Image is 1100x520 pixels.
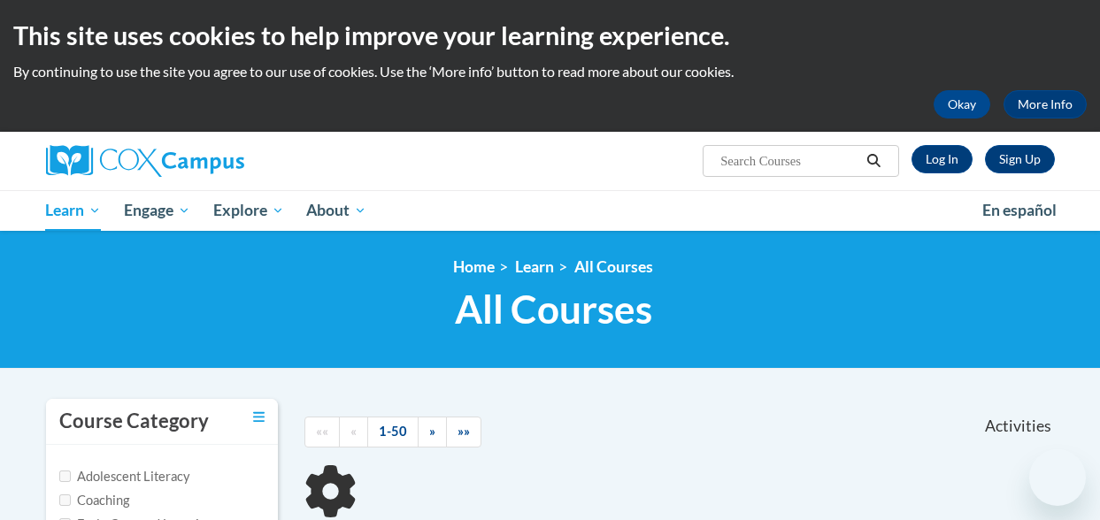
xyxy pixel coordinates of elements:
[59,494,71,506] input: Checkbox for Options
[418,417,447,447] a: Next
[458,424,470,439] span: »»
[59,470,71,482] input: Checkbox for Options
[453,257,495,276] a: Home
[316,424,328,439] span: ««
[202,190,296,231] a: Explore
[46,145,365,177] a: Cox Campus
[515,257,554,276] a: Learn
[306,200,366,221] span: About
[112,190,202,231] a: Engage
[35,190,113,231] a: Learn
[46,145,244,177] img: Cox Campus
[367,417,419,447] a: 1-50
[982,201,1057,219] span: En español
[13,62,1087,81] p: By continuing to use the site you agree to our use of cookies. Use the ‘More info’ button to read...
[446,417,481,447] a: End
[339,417,368,447] a: Previous
[213,200,284,221] span: Explore
[934,90,990,119] button: Okay
[971,192,1068,229] a: En español
[304,417,340,447] a: Begining
[429,424,435,439] span: »
[1004,90,1087,119] a: More Info
[59,467,190,486] label: Adolescent Literacy
[59,491,129,510] label: Coaching
[455,286,652,333] span: All Courses
[719,150,860,172] input: Search Courses
[253,408,265,427] a: Toggle collapse
[574,257,653,276] a: All Courses
[295,190,378,231] a: About
[124,200,190,221] span: Engage
[985,145,1055,173] a: Register
[45,200,101,221] span: Learn
[59,408,209,435] h3: Course Category
[13,18,1087,53] h2: This site uses cookies to help improve your learning experience.
[350,424,357,439] span: «
[912,145,973,173] a: Log In
[985,417,1051,436] span: Activities
[1029,449,1086,506] iframe: Button to launch messaging window
[860,150,887,172] button: Search
[33,190,1068,231] div: Main menu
